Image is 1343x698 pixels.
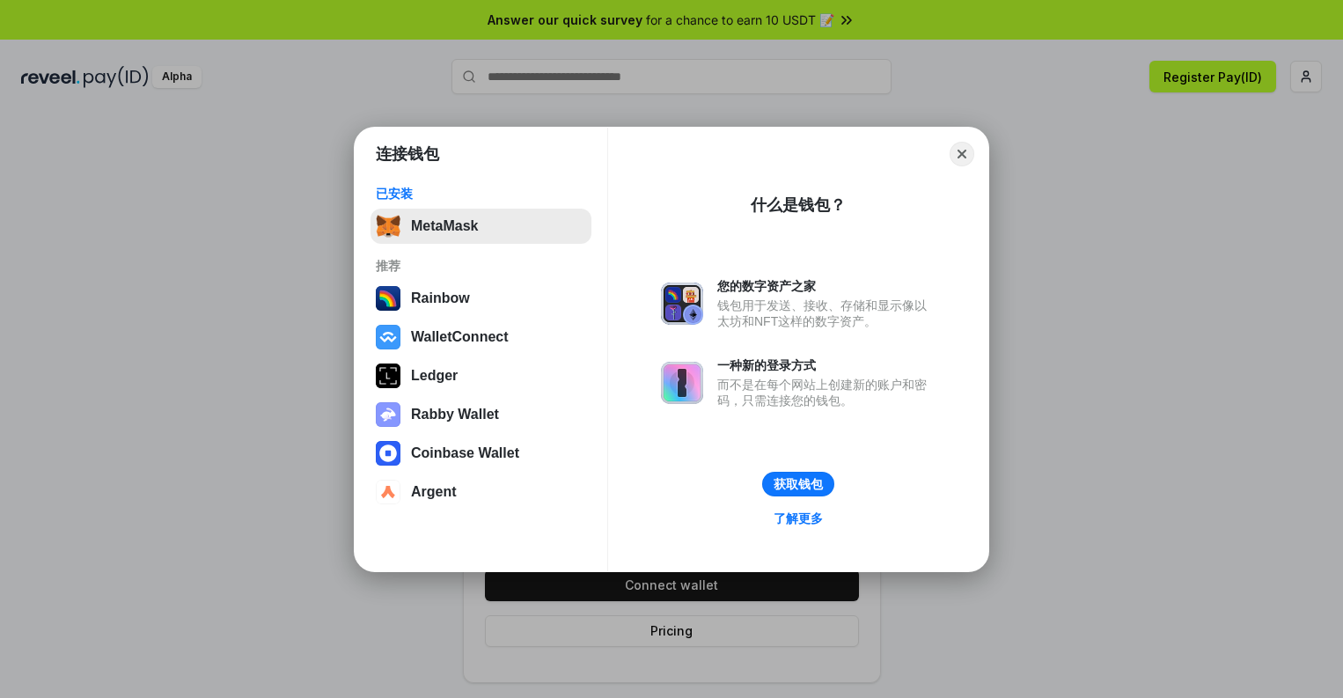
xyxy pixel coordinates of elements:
button: MetaMask [371,209,591,244]
button: Argent [371,474,591,510]
img: svg+xml,%3Csvg%20width%3D%2228%22%20height%3D%2228%22%20viewBox%3D%220%200%2028%2028%22%20fill%3D... [376,480,400,504]
button: Rainbow [371,281,591,316]
div: Rainbow [411,290,470,306]
div: Argent [411,484,457,500]
h1: 连接钱包 [376,143,439,165]
div: 而不是在每个网站上创建新的账户和密码，只需连接您的钱包。 [717,377,936,408]
div: 您的数字资产之家 [717,278,936,294]
img: svg+xml,%3Csvg%20width%3D%2228%22%20height%3D%2228%22%20viewBox%3D%220%200%2028%2028%22%20fill%3D... [376,441,400,466]
img: svg+xml,%3Csvg%20xmlns%3D%22http%3A%2F%2Fwww.w3.org%2F2000%2Fsvg%22%20fill%3D%22none%22%20viewBox... [376,402,400,427]
button: 获取钱包 [762,472,834,496]
div: MetaMask [411,218,478,234]
button: Ledger [371,358,591,393]
div: 了解更多 [774,511,823,526]
button: WalletConnect [371,320,591,355]
div: 一种新的登录方式 [717,357,936,373]
div: 钱包用于发送、接收、存储和显示像以太坊和NFT这样的数字资产。 [717,298,936,329]
button: Rabby Wallet [371,397,591,432]
div: Coinbase Wallet [411,445,519,461]
img: svg+xml,%3Csvg%20xmlns%3D%22http%3A%2F%2Fwww.w3.org%2F2000%2Fsvg%22%20width%3D%2228%22%20height%3... [376,364,400,388]
div: WalletConnect [411,329,509,345]
a: 了解更多 [763,507,833,530]
div: Ledger [411,368,458,384]
button: Coinbase Wallet [371,436,591,471]
img: svg+xml,%3Csvg%20width%3D%2228%22%20height%3D%2228%22%20viewBox%3D%220%200%2028%2028%22%20fill%3D... [376,325,400,349]
div: Rabby Wallet [411,407,499,422]
div: 推荐 [376,258,586,274]
img: svg+xml,%3Csvg%20xmlns%3D%22http%3A%2F%2Fwww.w3.org%2F2000%2Fsvg%22%20fill%3D%22none%22%20viewBox... [661,362,703,404]
img: svg+xml,%3Csvg%20width%3D%22120%22%20height%3D%22120%22%20viewBox%3D%220%200%20120%20120%22%20fil... [376,286,400,311]
div: 什么是钱包？ [751,195,846,216]
img: svg+xml,%3Csvg%20xmlns%3D%22http%3A%2F%2Fwww.w3.org%2F2000%2Fsvg%22%20fill%3D%22none%22%20viewBox... [661,283,703,325]
img: svg+xml,%3Csvg%20fill%3D%22none%22%20height%3D%2233%22%20viewBox%3D%220%200%2035%2033%22%20width%... [376,214,400,239]
div: 获取钱包 [774,476,823,492]
button: Close [950,142,974,166]
div: 已安装 [376,186,586,202]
